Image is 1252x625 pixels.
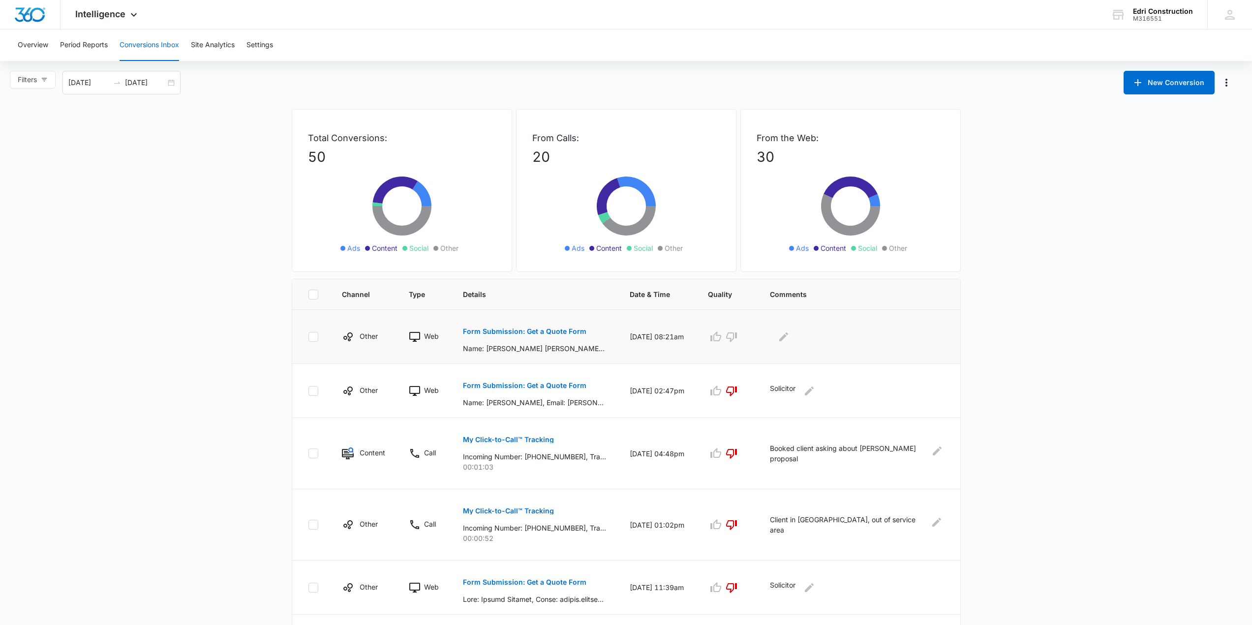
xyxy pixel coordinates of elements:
[125,77,166,88] input: End date
[463,436,554,443] p: My Click-to-Call™ Tracking
[463,374,586,397] button: Form Submission: Get a Quote Form
[308,131,496,145] p: Total Conversions:
[409,289,425,299] span: Type
[342,289,371,299] span: Channel
[801,580,817,595] button: Edit Comments
[409,243,428,253] span: Social
[858,243,877,253] span: Social
[463,523,606,533] p: Incoming Number: [PHONE_NUMBER], Tracking Number: [PHONE_NUMBER], Ring To: [PHONE_NUMBER], Caller...
[618,310,696,364] td: [DATE] 08:21am
[770,289,930,299] span: Comments
[596,243,622,253] span: Content
[821,243,846,253] span: Content
[776,329,792,345] button: Edit Comments
[757,131,945,145] p: From the Web:
[463,382,586,389] p: Form Submission: Get a Quote Form
[246,30,273,61] button: Settings
[360,447,385,458] p: Content
[113,79,121,87] span: swap-right
[18,30,48,61] button: Overview
[463,289,592,299] span: Details
[532,131,720,145] p: From Calls:
[618,418,696,489] td: [DATE] 04:48pm
[463,594,606,604] p: Lore: Ipsumd Sitamet, Conse: adipis.elitseddoeiusmod@tempo.inc, Utlab: 1270943561, Etdo Magnaal(e...
[463,397,606,408] p: Name: [PERSON_NAME], Email: [PERSON_NAME][EMAIL_ADDRESS][DOMAIN_NAME], Phone: [PHONE_NUMBER], Wha...
[801,383,817,399] button: Edit Comments
[424,447,436,458] p: Call
[424,331,439,341] p: Web
[360,385,378,395] p: Other
[424,385,439,395] p: Web
[75,9,125,19] span: Intelligence
[463,320,586,343] button: Form Submission: Get a Quote Form
[665,243,683,253] span: Other
[308,147,496,167] p: 50
[618,561,696,615] td: [DATE] 11:39am
[463,533,606,543] p: 00:00:52
[532,147,720,167] p: 20
[1124,71,1215,94] button: New Conversion
[634,243,653,253] span: Social
[463,507,554,514] p: My Click-to-Call™ Tracking
[708,289,732,299] span: Quality
[463,451,606,462] p: Incoming Number: [PHONE_NUMBER], Tracking Number: [PHONE_NUMBER], Ring To: [PHONE_NUMBER], Caller...
[463,462,606,472] p: 00:01:03
[770,443,924,464] p: Booked client asking about [PERSON_NAME] proposal
[424,582,439,592] p: Web
[463,570,586,594] button: Form Submission: Get a Quote Form
[360,519,378,529] p: Other
[770,514,923,535] p: Client in [GEOGRAPHIC_DATA], out of service area
[424,519,436,529] p: Call
[113,79,121,87] span: to
[68,77,109,88] input: Start date
[463,343,606,354] p: Name: [PERSON_NAME] [PERSON_NAME], Email: [PERSON_NAME][EMAIL_ADDRESS][DOMAIN_NAME], Phone: [PHON...
[10,71,56,89] button: Filters
[120,30,179,61] button: Conversions Inbox
[191,30,235,61] button: Site Analytics
[360,331,378,341] p: Other
[618,364,696,418] td: [DATE] 02:47pm
[770,383,795,399] p: Solicitor
[930,443,944,459] button: Edit Comments
[618,489,696,561] td: [DATE] 01:02pm
[360,582,378,592] p: Other
[463,328,586,335] p: Form Submission: Get a Quote Form
[770,580,795,595] p: Solicitor
[60,30,108,61] button: Period Reports
[1133,15,1193,22] div: account id
[463,499,554,523] button: My Click-to-Call™ Tracking
[757,147,945,167] p: 30
[1133,7,1193,15] div: account name
[630,289,670,299] span: Date & Time
[372,243,397,253] span: Content
[440,243,458,253] span: Other
[463,579,586,586] p: Form Submission: Get a Quote Form
[929,514,945,530] button: Edit Comments
[796,243,809,253] span: Ads
[889,243,907,253] span: Other
[572,243,584,253] span: Ads
[463,428,554,451] button: My Click-to-Call™ Tracking
[1219,75,1234,90] button: Manage Numbers
[347,243,360,253] span: Ads
[18,74,37,85] span: Filters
